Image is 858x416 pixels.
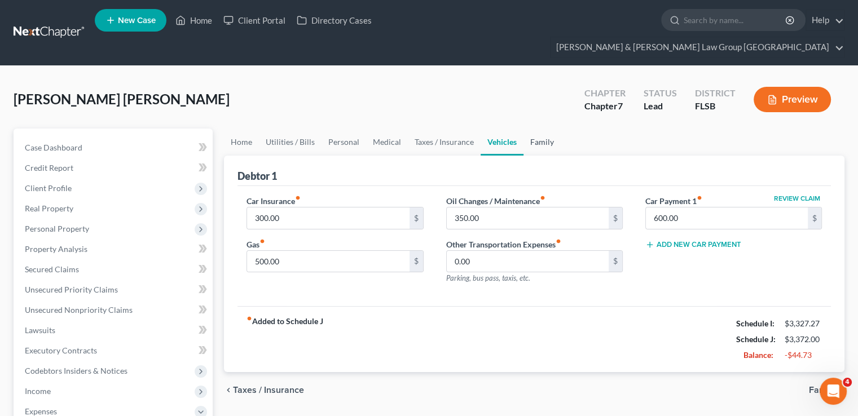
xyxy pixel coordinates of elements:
span: Credit Report [25,163,73,172]
div: FLSB [695,100,736,113]
div: $ [609,207,622,229]
span: Personal Property [25,224,89,233]
span: Real Property [25,203,73,213]
label: Other Transportation Expenses [446,238,561,250]
span: Parking, bus pass, taxis, etc. [446,273,530,282]
button: Preview [754,87,831,112]
strong: Schedule J: [736,334,776,344]
a: Property Analysis [16,239,213,259]
span: Family [809,386,835,395]
iframe: Intercom live chat [820,378,847,405]
a: Medical [366,129,408,156]
span: Codebtors Insiders & Notices [25,366,127,375]
button: Review Claim [772,195,822,202]
span: Taxes / Insurance [233,386,304,395]
div: $ [609,251,622,272]
div: Chapter [584,100,626,113]
a: [PERSON_NAME] & [PERSON_NAME] Law Group [GEOGRAPHIC_DATA] [551,37,844,57]
a: Vehicles [481,129,523,156]
a: Client Portal [218,10,291,30]
span: Expenses [25,406,57,416]
a: Unsecured Priority Claims [16,280,213,300]
span: Secured Claims [25,264,79,274]
div: $ [410,207,423,229]
span: Case Dashboard [25,143,82,152]
a: Home [224,129,259,156]
span: 7 [618,100,623,111]
a: Utilities / Bills [259,129,322,156]
a: Home [170,10,218,30]
label: Gas [247,238,265,250]
input: Search by name... [684,10,787,30]
i: fiber_manual_record [295,195,301,201]
span: Income [25,386,51,396]
strong: Added to Schedule J [247,316,323,363]
span: [PERSON_NAME] [PERSON_NAME] [14,91,230,107]
a: Unsecured Nonpriority Claims [16,300,213,320]
label: Oil Changes / Maintenance [446,195,545,207]
i: fiber_manual_record [540,195,545,201]
div: Status [644,87,677,100]
div: Debtor 1 [237,169,277,183]
input: -- [646,207,808,229]
span: Property Analysis [25,244,87,254]
i: fiber_manual_record [259,238,265,244]
button: Add New Car Payment [645,240,741,249]
div: Chapter [584,87,626,100]
div: $3,327.27 [785,318,822,329]
a: Secured Claims [16,259,213,280]
span: 4 [843,378,852,387]
i: fiber_manual_record [556,238,561,244]
span: Unsecured Priority Claims [25,285,118,294]
button: chevron_left Taxes / Insurance [224,386,304,395]
a: Personal [322,129,366,156]
span: Lawsuits [25,325,55,335]
a: Directory Cases [291,10,377,30]
label: Car Insurance [247,195,301,207]
div: District [695,87,736,100]
a: Taxes / Insurance [408,129,481,156]
input: -- [247,207,409,229]
button: Family chevron_right [809,386,844,395]
span: Executory Contracts [25,346,97,355]
span: Client Profile [25,183,72,193]
div: $3,372.00 [785,334,822,345]
div: Lead [644,100,677,113]
span: New Case [118,16,156,25]
div: -$44.73 [785,349,822,361]
div: $ [808,207,821,229]
strong: Schedule I: [736,318,775,328]
i: fiber_manual_record [697,195,702,201]
label: Car Payment 1 [645,195,702,207]
a: Executory Contracts [16,340,213,361]
a: Family [523,129,561,156]
i: chevron_left [224,386,233,395]
a: Help [806,10,844,30]
input: -- [447,207,609,229]
a: Case Dashboard [16,138,213,158]
span: Unsecured Nonpriority Claims [25,305,133,315]
a: Credit Report [16,158,213,178]
strong: Balance: [743,350,773,360]
div: $ [410,251,423,272]
input: -- [247,251,409,272]
i: fiber_manual_record [247,316,252,321]
input: -- [447,251,609,272]
a: Lawsuits [16,320,213,340]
